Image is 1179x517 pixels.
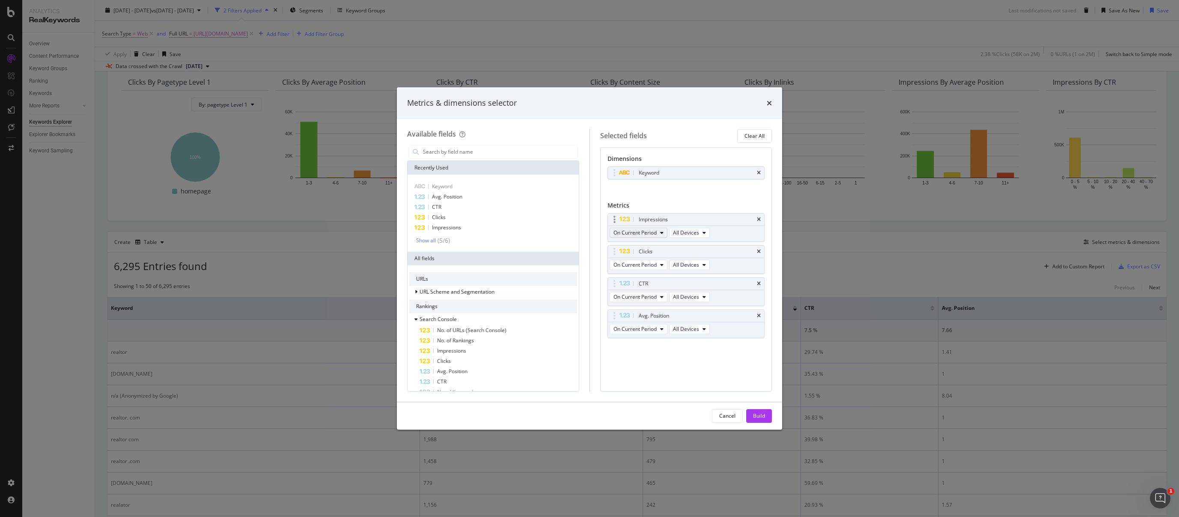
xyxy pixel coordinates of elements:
[673,229,699,236] span: All Devices
[437,347,466,354] span: Impressions
[669,324,710,334] button: All Devices
[737,129,772,143] button: Clear All
[673,261,699,268] span: All Devices
[1150,488,1170,508] iframe: Intercom live chat
[1167,488,1174,495] span: 1
[669,260,710,270] button: All Devices
[409,272,577,286] div: URLs
[607,245,765,274] div: ClickstimesOn Current PeriodAll Devices
[613,261,657,268] span: On Current Period
[610,260,667,270] button: On Current Period
[757,170,761,175] div: times
[757,313,761,318] div: times
[639,247,652,256] div: Clicks
[436,236,450,245] div: ( 5 / 6 )
[613,325,657,333] span: On Current Period
[607,166,765,179] div: Keywordtimes
[610,324,667,334] button: On Current Period
[639,169,659,177] div: Keyword
[673,293,699,300] span: All Devices
[744,132,765,140] div: Clear All
[639,312,669,320] div: Avg. Position
[422,146,577,158] input: Search by field name
[437,357,451,365] span: Clicks
[669,228,710,238] button: All Devices
[432,224,461,231] span: Impressions
[600,131,647,141] div: Selected fields
[432,214,446,221] span: Clicks
[432,193,462,200] span: Avg. Position
[607,155,765,166] div: Dimensions
[673,325,699,333] span: All Devices
[416,238,436,244] div: Show all
[420,288,494,295] span: URL Scheme and Segmentation
[753,412,765,419] div: Build
[767,98,772,109] div: times
[409,300,577,313] div: Rankings
[639,215,668,224] div: Impressions
[607,201,765,213] div: Metrics
[719,412,735,419] div: Cancel
[432,203,441,211] span: CTR
[757,281,761,286] div: times
[757,249,761,254] div: times
[408,161,579,175] div: Recently Used
[408,252,579,265] div: All fields
[437,378,447,385] span: CTR
[613,229,657,236] span: On Current Period
[420,315,457,323] span: Search Console
[610,228,667,238] button: On Current Period
[746,409,772,423] button: Build
[437,337,474,344] span: No. of Rankings
[607,309,765,338] div: Avg. PositiontimesOn Current PeriodAll Devices
[757,217,761,222] div: times
[613,293,657,300] span: On Current Period
[607,277,765,306] div: CTRtimesOn Current PeriodAll Devices
[437,368,467,375] span: Avg. Position
[669,292,710,302] button: All Devices
[407,98,517,109] div: Metrics & dimensions selector
[639,279,648,288] div: CTR
[607,213,765,242] div: ImpressionstimesOn Current PeriodAll Devices
[397,87,782,430] div: modal
[432,183,453,190] span: Keyword
[407,129,456,139] div: Available fields
[437,327,506,334] span: No. of URLs (Search Console)
[712,409,743,423] button: Cancel
[610,292,667,302] button: On Current Period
